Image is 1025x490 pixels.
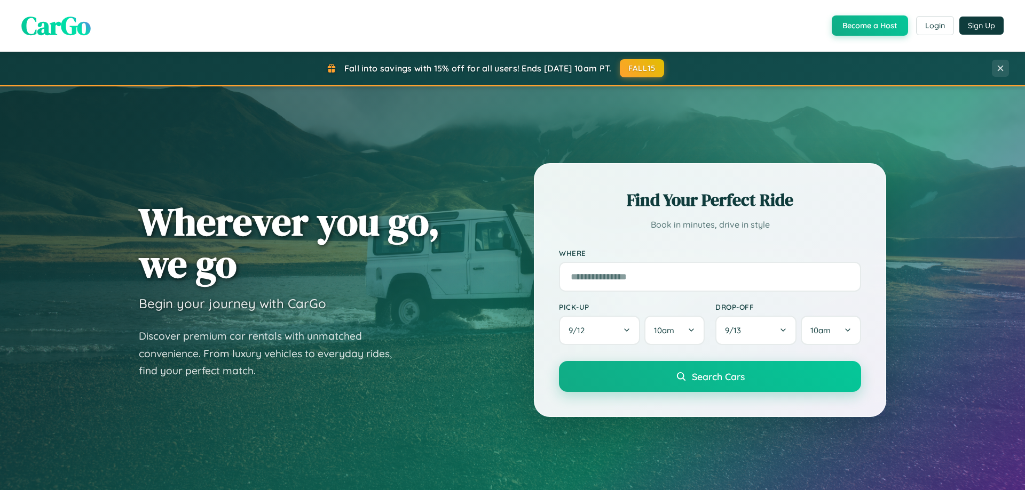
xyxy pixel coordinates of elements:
[559,302,705,311] label: Pick-up
[810,325,831,335] span: 10am
[559,316,640,345] button: 9/12
[801,316,861,345] button: 10am
[139,327,406,380] p: Discover premium car rentals with unmatched convenience. From luxury vehicles to everyday rides, ...
[139,200,440,285] h1: Wherever you go, we go
[959,17,1004,35] button: Sign Up
[715,302,861,311] label: Drop-off
[559,188,861,212] h2: Find Your Perfect Ride
[21,8,91,43] span: CarGo
[654,325,674,335] span: 10am
[644,316,705,345] button: 10am
[715,316,797,345] button: 9/13
[692,371,745,382] span: Search Cars
[344,63,612,74] span: Fall into savings with 15% off for all users! Ends [DATE] 10am PT.
[725,325,746,335] span: 9 / 13
[620,59,665,77] button: FALL15
[559,248,861,258] label: Where
[139,295,326,311] h3: Begin your journey with CarGo
[569,325,590,335] span: 9 / 12
[916,16,954,35] button: Login
[832,15,908,36] button: Become a Host
[559,217,861,232] p: Book in minutes, drive in style
[559,361,861,392] button: Search Cars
